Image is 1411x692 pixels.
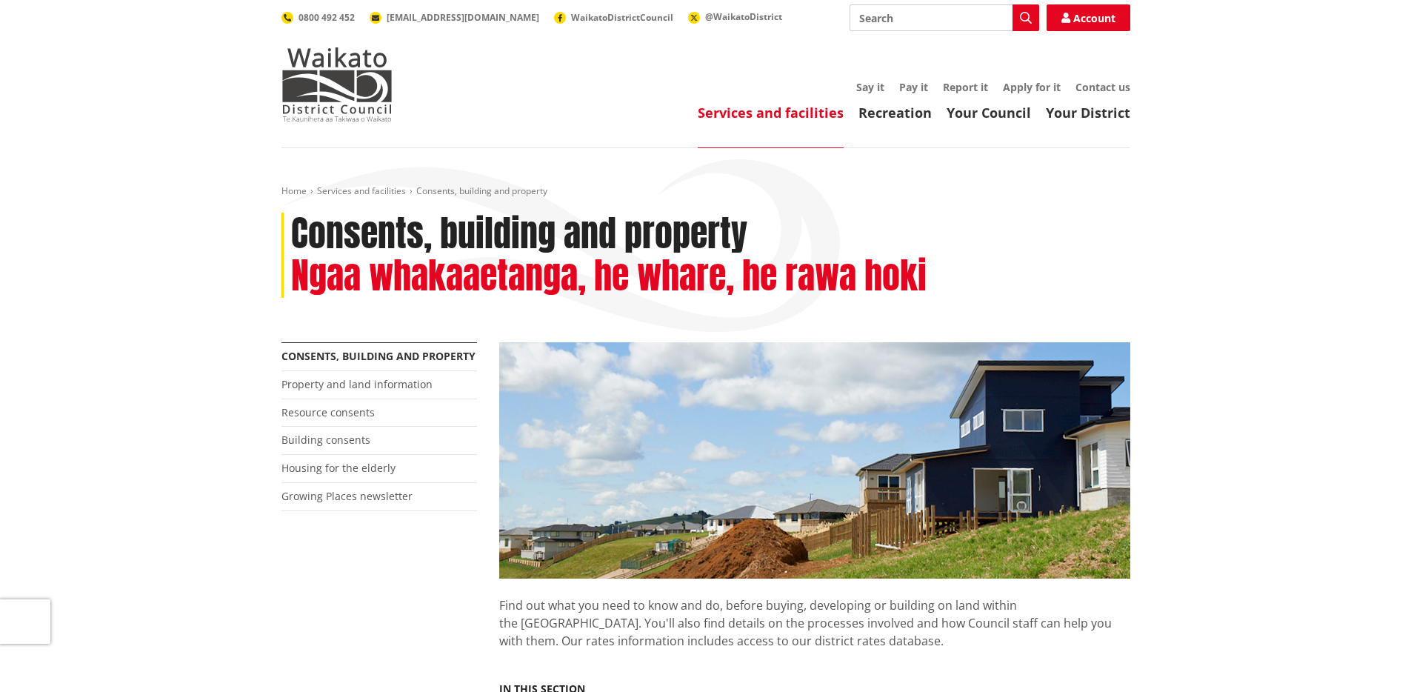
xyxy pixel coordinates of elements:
[281,185,1130,198] nav: breadcrumb
[947,104,1031,122] a: Your Council
[1046,104,1130,122] a: Your District
[317,184,406,197] a: Services and facilities
[1003,80,1061,94] a: Apply for it
[899,80,928,94] a: Pay it
[856,80,884,94] a: Say it
[281,489,413,503] a: Growing Places newsletter
[698,104,844,122] a: Services and facilities
[705,10,782,23] span: @WaikatoDistrict
[554,11,673,24] a: WaikatoDistrictCouncil
[499,342,1130,579] img: Land-and-property-landscape
[281,433,370,447] a: Building consents
[291,213,747,256] h1: Consents, building and property
[571,11,673,24] span: WaikatoDistrictCouncil
[850,4,1039,31] input: Search input
[943,80,988,94] a: Report it
[298,11,355,24] span: 0800 492 452
[387,11,539,24] span: [EMAIL_ADDRESS][DOMAIN_NAME]
[499,579,1130,668] p: Find out what you need to know and do, before buying, developing or building on land within the [...
[688,10,782,23] a: @WaikatoDistrict
[416,184,547,197] span: Consents, building and property
[281,405,375,419] a: Resource consents
[281,184,307,197] a: Home
[1047,4,1130,31] a: Account
[281,461,396,475] a: Housing for the elderly
[281,11,355,24] a: 0800 492 452
[291,255,927,298] h2: Ngaa whakaaetanga, he whare, he rawa hoki
[281,377,433,391] a: Property and land information
[370,11,539,24] a: [EMAIL_ADDRESS][DOMAIN_NAME]
[281,47,393,122] img: Waikato District Council - Te Kaunihera aa Takiwaa o Waikato
[281,349,476,363] a: Consents, building and property
[1075,80,1130,94] a: Contact us
[858,104,932,122] a: Recreation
